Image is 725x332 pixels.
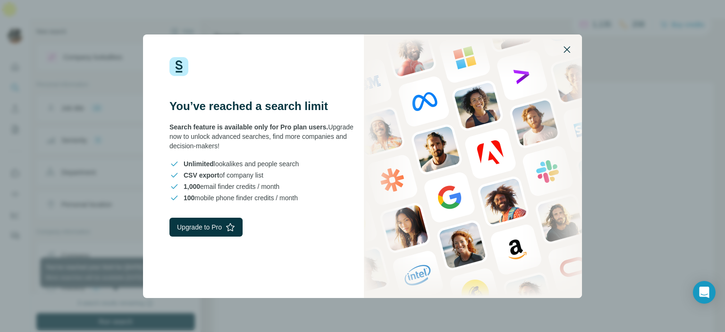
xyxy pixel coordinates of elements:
div: Upgrade now to unlock advanced searches, find more companies and decision-makers! [169,122,362,151]
span: mobile phone finder credits / month [184,193,298,203]
span: lookalikes and people search [184,159,299,169]
span: Unlimited [184,160,214,168]
img: Surfe Logo [169,57,188,76]
h3: You’ve reached a search limit [169,99,362,114]
span: 100 [184,194,194,202]
span: 1,000 [184,183,200,190]
span: Search feature is available only for Pro plan users. [169,123,328,131]
span: CSV export [184,171,219,179]
div: Open Intercom Messenger [693,281,716,304]
span: email finder credits / month [184,182,279,191]
span: of company list [184,170,263,180]
img: Surfe Stock Photo - showing people and technologies [364,34,582,298]
button: Upgrade to Pro [169,218,243,237]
